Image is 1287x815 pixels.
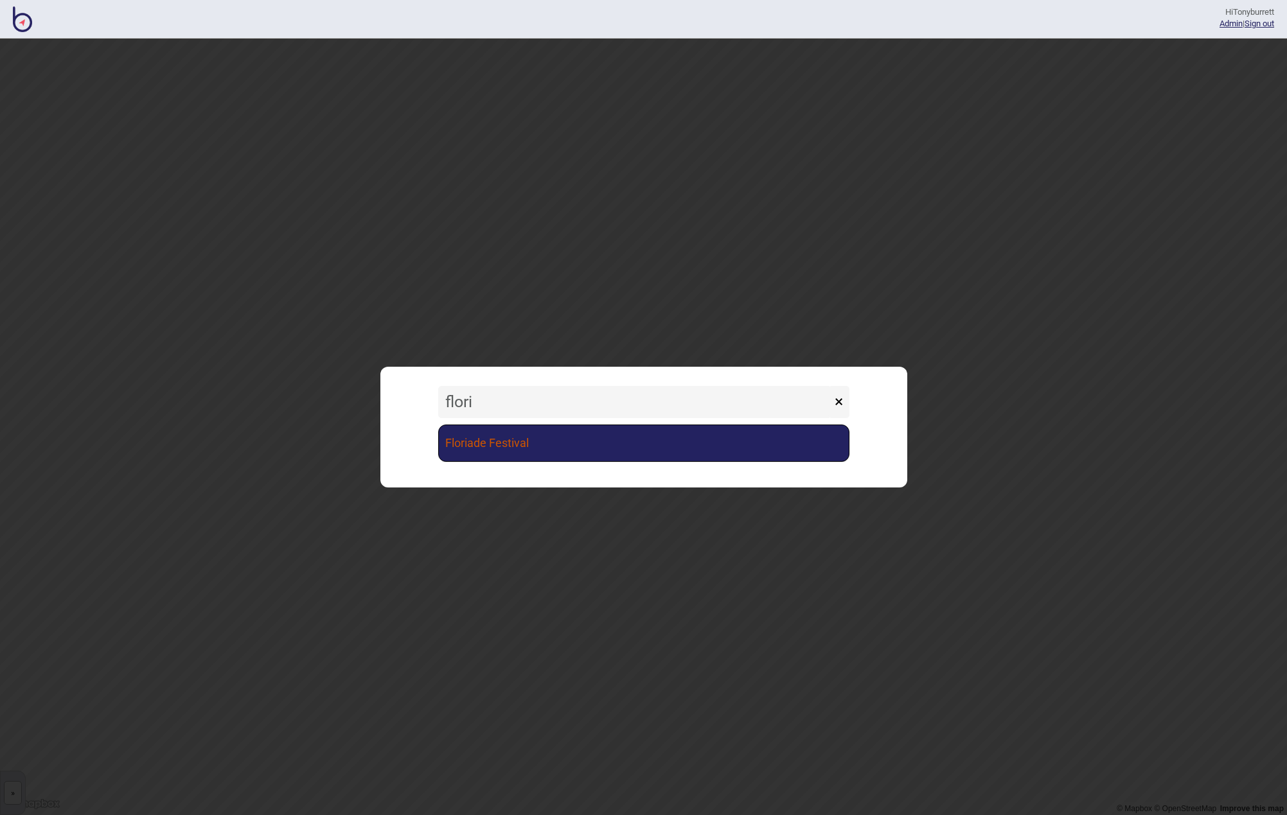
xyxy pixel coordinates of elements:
a: Floriade Festival [438,425,849,462]
a: Admin [1220,19,1243,28]
span: | [1220,19,1245,28]
button: × [828,386,849,418]
button: Sign out [1245,19,1274,28]
div: Hi Tonyburrett [1220,6,1274,18]
img: BindiMaps CMS [13,6,32,32]
input: Search locations by tag + name [438,386,831,418]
